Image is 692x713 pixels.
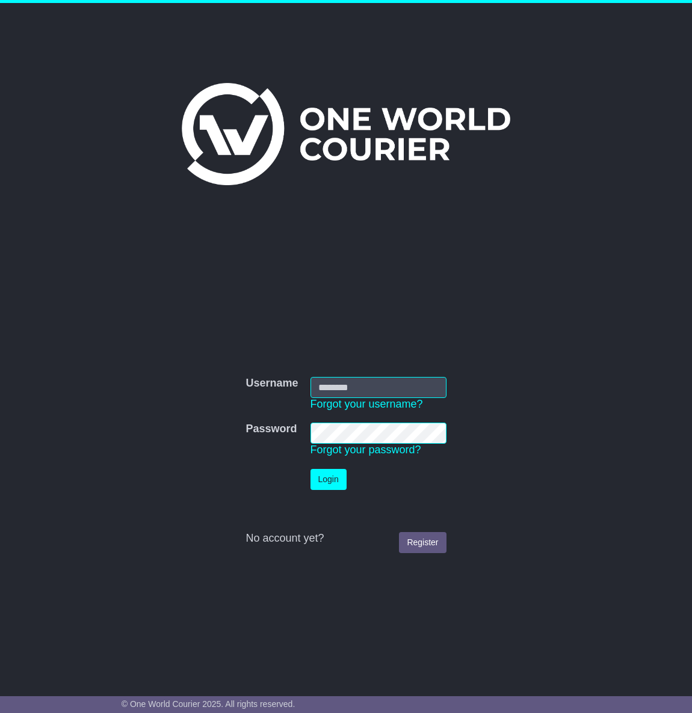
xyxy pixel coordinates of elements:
[246,532,446,545] div: No account yet?
[182,83,510,185] img: One World
[122,699,295,709] span: © One World Courier 2025. All rights reserved.
[246,423,297,436] label: Password
[310,469,347,490] button: Login
[310,398,423,410] a: Forgot your username?
[399,532,446,553] a: Register
[246,377,298,390] label: Username
[310,444,421,456] a: Forgot your password?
